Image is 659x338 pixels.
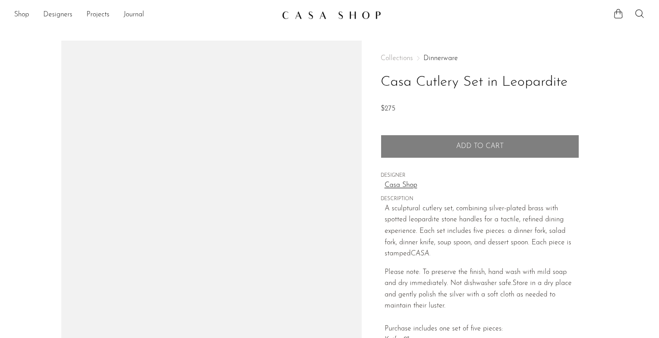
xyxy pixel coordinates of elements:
[43,9,72,21] a: Designers
[381,195,579,203] span: DESCRIPTION
[14,8,275,23] nav: Desktop navigation
[14,8,275,23] ul: NEW HEADER MENU
[385,203,579,260] p: A sculptural cutlery set, combining silver-plated brass with spotted leopardite stone handles for...
[423,55,458,62] a: Dinnerware
[381,135,579,158] button: Add to cart
[381,55,579,62] nav: Breadcrumbs
[381,105,395,112] span: $275
[381,55,413,62] span: Collections
[14,9,29,21] a: Shop
[385,180,579,191] a: Casa Shop
[86,9,109,21] a: Projects
[124,9,144,21] a: Journal
[456,142,504,151] span: Add to cart
[411,250,431,257] em: CASA.
[381,172,579,180] span: DESIGNER
[381,71,579,94] h1: Casa Cutlery Set in Leopardite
